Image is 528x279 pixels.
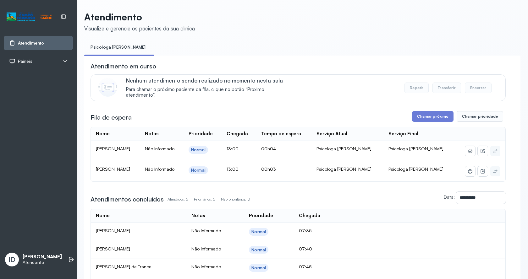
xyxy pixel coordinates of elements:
[9,40,68,46] a: Atendimento
[191,213,205,219] div: Notas
[457,111,503,122] button: Chamar prioridade
[299,228,311,233] span: 07:35
[189,131,213,137] div: Prioridade
[91,195,164,204] h3: Atendimentos concluídos
[168,195,194,204] p: Atendidos: 5
[23,254,62,260] p: [PERSON_NAME]
[84,25,195,32] div: Visualize e gerencie os pacientes da sua clínica
[444,194,455,200] label: Data:
[145,166,174,172] span: Não Informado
[84,42,152,52] a: Psicologa [PERSON_NAME]
[251,247,266,253] div: Normal
[191,246,221,251] span: Não Informado
[91,113,132,122] h3: Fila de espera
[299,246,312,251] span: 07:40
[249,213,273,219] div: Prioridade
[251,265,266,271] div: Normal
[18,59,32,64] span: Painéis
[191,264,221,269] span: Não Informado
[388,146,443,151] span: Psicologa [PERSON_NAME]
[299,213,320,219] div: Chegada
[194,195,221,204] p: Prioritários: 5
[404,83,429,93] button: Repetir
[190,197,191,201] span: |
[465,83,492,93] button: Encerrar
[191,147,206,153] div: Normal
[316,131,347,137] div: Serviço Atual
[96,213,110,219] div: Nome
[388,166,443,172] span: Psicologa [PERSON_NAME]
[261,166,276,172] span: 00h03
[126,87,292,99] span: Para chamar o próximo paciente da fila, clique no botão “Próximo atendimento”.
[316,146,378,152] div: Psicologa [PERSON_NAME]
[23,260,62,265] p: Atendente
[98,78,117,97] img: Imagem de CalloutCard
[191,228,221,233] span: Não Informado
[221,195,250,204] p: Não prioritários: 0
[145,131,158,137] div: Notas
[84,11,195,23] p: Atendimento
[96,146,130,151] span: [PERSON_NAME]
[251,229,266,234] div: Normal
[7,12,52,22] img: Logotipo do estabelecimento
[18,40,44,46] span: Atendimento
[316,166,378,172] div: Psicologa [PERSON_NAME]
[261,131,301,137] div: Tempo de espera
[96,131,110,137] div: Nome
[227,131,248,137] div: Chegada
[388,131,418,137] div: Serviço Final
[412,111,454,122] button: Chamar próximo
[191,168,206,173] div: Normal
[145,146,174,151] span: Não Informado
[432,83,461,93] button: Transferir
[91,62,156,71] h3: Atendimento em curso
[227,146,239,151] span: 13:00
[227,166,239,172] span: 13:00
[96,228,130,233] span: [PERSON_NAME]
[261,146,276,151] span: 00h04
[96,246,130,251] span: [PERSON_NAME]
[299,264,311,269] span: 07:45
[126,77,292,84] p: Nenhum atendimento sendo realizado no momento nesta sala
[96,166,130,172] span: [PERSON_NAME]
[96,264,151,269] span: [PERSON_NAME] de Franca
